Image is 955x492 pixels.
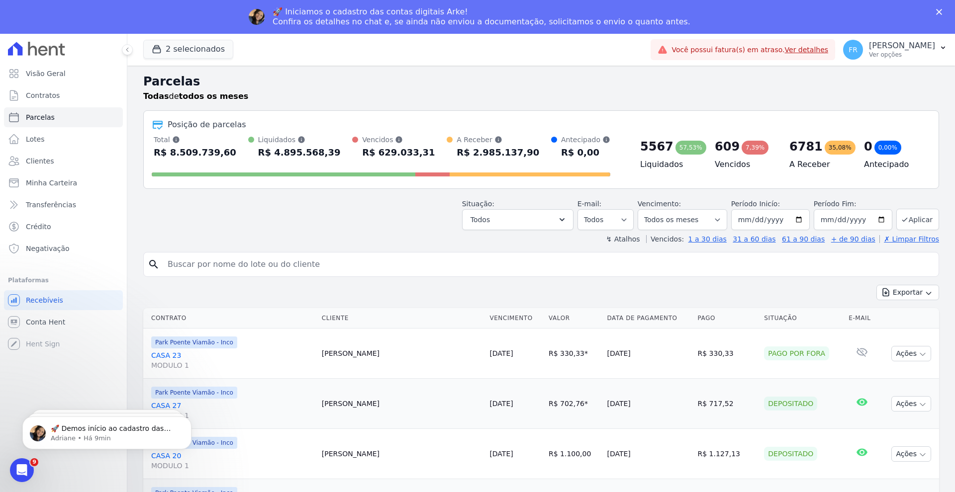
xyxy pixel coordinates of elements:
a: CASA 23MODULO 1 [151,350,314,370]
strong: todos os meses [179,91,249,101]
button: Todos [462,209,573,230]
a: Visão Geral [4,64,123,83]
span: Recebíveis [26,295,63,305]
th: Vencimento [485,308,545,328]
span: Todos [471,214,490,226]
a: Parcelas [4,107,123,127]
button: FR [PERSON_NAME] Ver opções [835,36,955,64]
div: A Receber [457,135,539,145]
a: Contratos [4,85,123,105]
td: [DATE] [603,328,693,379]
span: Crédito [26,222,51,232]
span: Minha Carteira [26,178,77,188]
div: Plataformas [8,274,119,286]
p: de [143,90,248,102]
h4: A Receber [789,159,848,170]
a: 61 a 90 dias [782,235,825,243]
i: search [148,258,160,270]
a: Conta Hent [4,312,123,332]
td: R$ 1.127,13 [694,429,761,479]
th: Pago [694,308,761,328]
iframe: Intercom notifications mensagem [7,396,206,465]
span: Clientes [26,156,54,166]
a: [DATE] [489,349,513,357]
div: 57,53% [675,141,706,155]
td: [PERSON_NAME] [318,429,486,479]
a: [DATE] [489,450,513,458]
iframe: Intercom live chat [10,458,34,482]
div: 35,08% [825,141,856,155]
label: Período Fim: [814,199,892,209]
span: Park Poente Viamão - Inco [151,387,237,399]
a: Ver detalhes [785,46,829,54]
a: Lotes [4,129,123,149]
div: 0,00% [874,141,901,155]
td: [DATE] [603,379,693,429]
button: Ações [891,346,931,361]
a: CASA 20MODULO 1 [151,451,314,471]
button: 2 selecionados [143,40,233,59]
span: Negativação [26,244,70,253]
span: Conta Hent [26,317,65,327]
td: R$ 330,33 [694,328,761,379]
a: Transferências [4,195,123,215]
span: MODULO 1 [151,360,314,370]
td: [PERSON_NAME] [318,379,486,429]
span: Contratos [26,90,60,100]
div: R$ 4.895.568,39 [258,145,341,161]
a: + de 90 dias [831,235,875,243]
input: Buscar por nome do lote ou do cliente [162,254,935,274]
div: 🚀 Iniciamos o cadastro das contas digitais Arke! Confira os detalhes no chat e, se ainda não envi... [273,7,690,27]
a: Minha Carteira [4,173,123,193]
a: Negativação [4,239,123,258]
label: Vencidos: [646,235,684,243]
span: Você possui fatura(s) em atraso. [671,45,828,55]
label: Situação: [462,200,494,208]
div: Liquidados [258,135,341,145]
td: R$ 717,52 [694,379,761,429]
p: Message from Adriane, sent Há 9min [43,38,172,47]
p: [PERSON_NAME] [869,41,935,51]
span: Park Poente Viamão - Inco [151,336,237,348]
td: R$ 330,33 [545,328,603,379]
div: Vencidos [362,135,435,145]
h4: Liquidados [640,159,699,170]
div: R$ 2.985.137,90 [457,145,539,161]
label: ↯ Atalhos [606,235,640,243]
span: Parcelas [26,112,55,122]
div: Posição de parcelas [168,119,246,131]
span: FR [849,46,858,53]
span: Lotes [26,134,45,144]
div: Pago por fora [764,346,829,360]
a: CASA 27MODULO 1 [151,401,314,420]
div: R$ 8.509.739,60 [154,145,236,161]
th: Contrato [143,308,318,328]
div: Fechar [936,9,946,15]
p: Ver opções [869,51,935,59]
div: Antecipado [561,135,610,145]
span: Visão Geral [26,69,66,79]
span: Transferências [26,200,76,210]
div: Depositado [764,447,817,461]
a: [DATE] [489,400,513,408]
a: Recebíveis [4,290,123,310]
th: Situação [760,308,845,328]
a: ✗ Limpar Filtros [879,235,939,243]
th: Data de Pagamento [603,308,693,328]
th: Valor [545,308,603,328]
div: 0 [864,139,872,155]
a: Clientes [4,151,123,171]
div: 6781 [789,139,823,155]
a: 31 a 60 dias [733,235,775,243]
a: Crédito [4,217,123,237]
th: E-mail [845,308,879,328]
div: 7,39% [742,141,768,155]
label: Vencimento: [638,200,681,208]
div: R$ 629.033,31 [362,145,435,161]
button: Ações [891,396,931,411]
label: Período Inicío: [731,200,780,208]
td: [PERSON_NAME] [318,328,486,379]
td: R$ 702,76 [545,379,603,429]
